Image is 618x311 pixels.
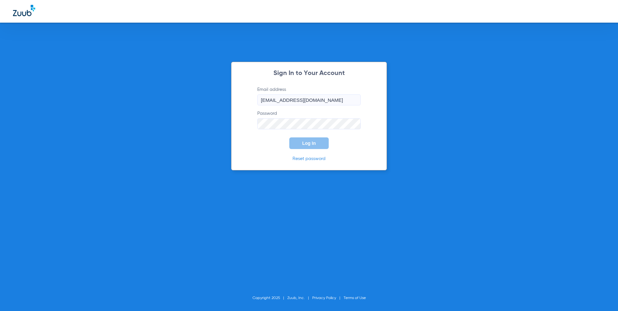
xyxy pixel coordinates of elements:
[344,296,366,300] a: Terms of Use
[287,295,312,301] li: Zuub, Inc.
[257,118,361,129] input: Password
[248,70,370,77] h2: Sign In to Your Account
[289,137,329,149] button: Log In
[257,94,361,105] input: Email address
[293,156,325,161] a: Reset password
[257,110,361,129] label: Password
[257,86,361,105] label: Email address
[302,141,316,146] span: Log In
[312,296,336,300] a: Privacy Policy
[13,5,35,16] img: Zuub Logo
[586,280,618,311] iframe: Chat Widget
[252,295,287,301] li: Copyright 2025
